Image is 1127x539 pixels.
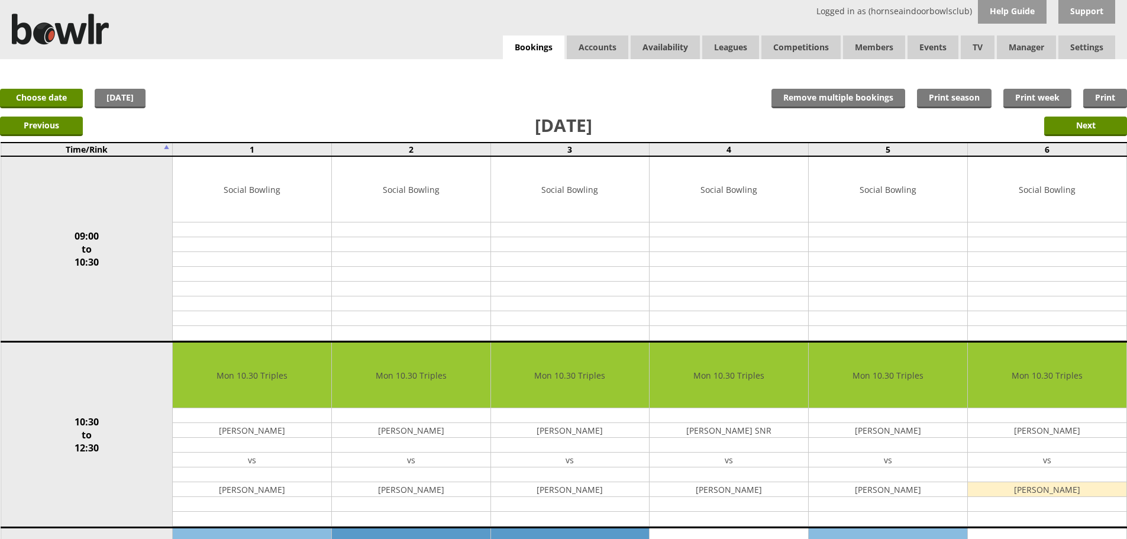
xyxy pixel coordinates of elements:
[173,453,331,467] td: vs
[491,423,650,438] td: [PERSON_NAME]
[968,343,1126,408] td: Mon 10.30 Triples
[173,143,332,156] td: 1
[1044,117,1127,136] input: Next
[173,343,331,408] td: Mon 10.30 Triples
[1003,89,1071,108] a: Print week
[968,423,1126,438] td: [PERSON_NAME]
[997,35,1056,59] span: Manager
[908,35,958,59] a: Events
[809,453,967,467] td: vs
[332,423,490,438] td: [PERSON_NAME]
[650,157,808,222] td: Social Bowling
[491,343,650,408] td: Mon 10.30 Triples
[650,143,809,156] td: 4
[1,156,173,342] td: 09:00 to 10:30
[650,453,808,467] td: vs
[95,89,146,108] a: [DATE]
[332,343,490,408] td: Mon 10.30 Triples
[331,143,490,156] td: 2
[650,343,808,408] td: Mon 10.30 Triples
[917,89,992,108] a: Print season
[809,143,968,156] td: 5
[1,143,173,156] td: Time/Rink
[650,423,808,438] td: [PERSON_NAME] SNR
[332,482,490,497] td: [PERSON_NAME]
[491,482,650,497] td: [PERSON_NAME]
[503,35,564,60] a: Bookings
[809,423,967,438] td: [PERSON_NAME]
[490,143,650,156] td: 3
[702,35,759,59] a: Leagues
[968,157,1126,222] td: Social Bowling
[843,35,905,59] span: Members
[332,453,490,467] td: vs
[491,157,650,222] td: Social Bowling
[961,35,994,59] span: TV
[173,482,331,497] td: [PERSON_NAME]
[967,143,1126,156] td: 6
[809,157,967,222] td: Social Bowling
[1,342,173,528] td: 10:30 to 12:30
[809,343,967,408] td: Mon 10.30 Triples
[809,482,967,497] td: [PERSON_NAME]
[968,482,1126,497] td: [PERSON_NAME]
[567,35,628,59] span: Accounts
[761,35,841,59] a: Competitions
[968,453,1126,467] td: vs
[631,35,700,59] a: Availability
[1058,35,1115,59] span: Settings
[332,157,490,222] td: Social Bowling
[173,423,331,438] td: [PERSON_NAME]
[771,89,905,108] input: Remove multiple bookings
[1083,89,1127,108] a: Print
[491,453,650,467] td: vs
[650,482,808,497] td: [PERSON_NAME]
[173,157,331,222] td: Social Bowling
